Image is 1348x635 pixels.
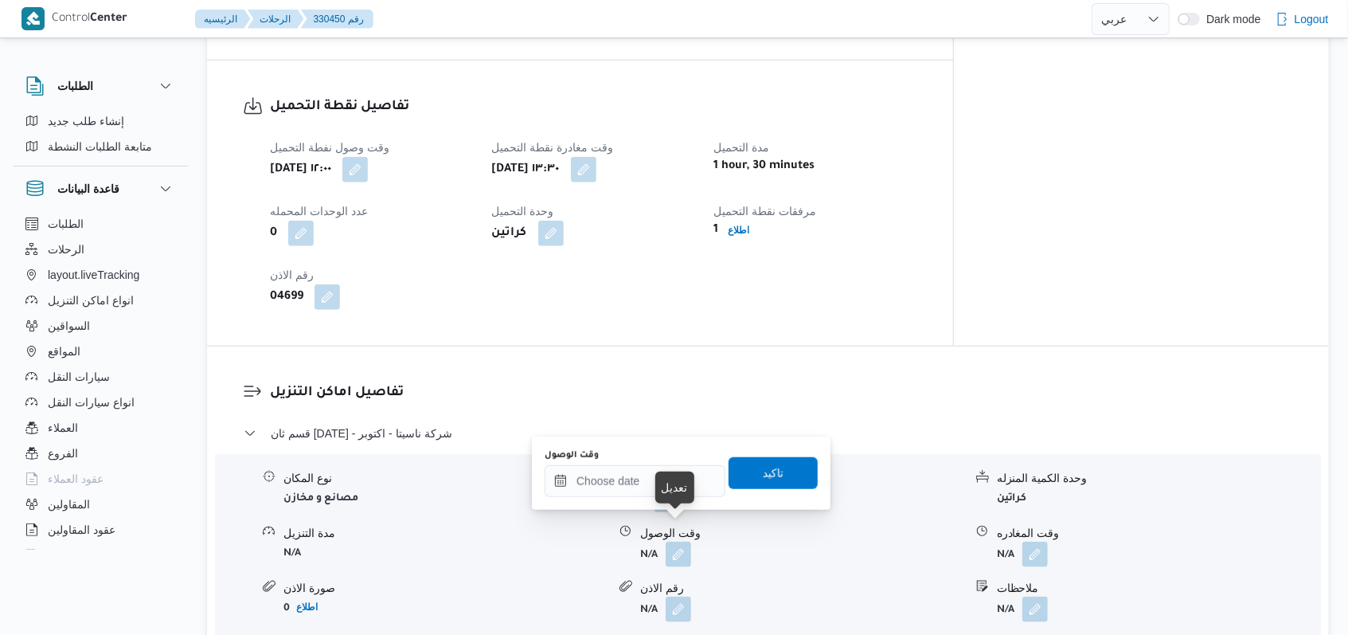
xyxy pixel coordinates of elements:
span: عقود العملاء [48,469,104,488]
button: الفروع [19,441,182,466]
button: قاعدة البيانات [25,179,175,198]
h3: الطلبات [57,76,93,96]
button: الطلبات [25,76,175,96]
label: وقت الوصول [545,449,599,462]
span: وحدة التحميل [492,205,554,218]
div: قاعدة البيانات [13,211,188,556]
span: وقت مغادرة نقطة التحميل [492,141,614,154]
b: N/A [640,551,658,562]
b: 0 [283,603,290,614]
div: صورة الاذن [283,580,607,597]
span: layout.liveTracking [48,265,139,284]
button: المواقع [19,339,182,364]
span: الفروع [48,444,78,463]
button: عقود المقاولين [19,517,182,543]
span: Logout [1295,10,1329,29]
b: N/A [997,606,1014,617]
b: مصانع و مخازن [283,493,358,504]
button: اطلاع [721,221,756,240]
button: انواع سيارات النقل [19,390,182,415]
span: اجهزة التليفون [48,546,114,565]
span: إنشاء طلب جديد [48,112,124,131]
button: المقاولين [19,492,182,517]
b: [DATE] ١٢:٠٠ [270,160,331,179]
button: الطلبات [19,211,182,237]
span: انواع سيارات النقل [48,393,135,412]
button: اطلاع [290,598,324,617]
span: قسم ثان [DATE] - شركة ناسيتا - اكتوبر [271,424,452,443]
h3: تفاصيل نقطة التحميل [270,96,917,118]
button: السواقين [19,313,182,339]
b: 1 hour, 30 minutes [713,157,815,176]
span: عقود المقاولين [48,520,115,539]
span: مرفقات نقطة التحميل [713,205,816,218]
span: المواقع [48,342,80,361]
img: X8yXhbKr1z7QwAAAABJRU5ErkJggg== [21,7,45,30]
span: رقم الاذن [270,269,314,281]
div: تعديل [662,478,688,497]
button: تاكيد [729,457,818,489]
button: الرئيسيه [195,10,251,29]
b: كراتين [997,493,1027,504]
b: كراتين [492,224,527,243]
div: وقت الوصول [640,525,963,542]
div: الطلبات [13,108,188,166]
span: مدة التحميل [713,141,769,154]
b: اطلاع [728,225,749,236]
span: وقت وصول نفطة التحميل [270,141,389,154]
h3: تفاصيل اماكن التنزيل [270,382,1293,404]
span: المقاولين [48,495,90,514]
button: انواع اماكن التنزيل [19,288,182,313]
button: سيارات النقل [19,364,182,390]
div: رقم الاذن [640,580,963,597]
button: الرحلات [19,237,182,262]
div: وقت المغادره [997,525,1320,542]
span: انواع اماكن التنزيل [48,291,134,310]
span: متابعة الطلبات النشطة [48,137,152,156]
button: الرحلات [248,10,304,29]
div: وحدة الكمية المنزله [997,470,1320,487]
b: N/A [283,548,301,559]
b: Center [91,13,128,25]
span: عدد الوحدات المحمله [270,205,368,218]
b: اطلاع [296,602,318,613]
input: Press the down key to open a popover containing a calendar. [545,465,725,497]
b: N/A [997,551,1014,562]
button: إنشاء طلب جديد [19,108,182,134]
button: قسم ثان [DATE] - شركة ناسيتا - اكتوبر [244,424,1293,443]
button: العملاء [19,415,182,441]
button: 330450 رقم [301,10,373,29]
span: سيارات النقل [48,367,110,386]
b: 0 [270,224,277,243]
div: ملاحظات [997,580,1320,597]
button: عقود العملاء [19,466,182,492]
span: تاكيد [763,464,783,483]
b: 1 [713,221,718,240]
div: مدة التنزيل [283,525,607,542]
button: متابعة الطلبات النشطة [19,134,182,159]
b: 04699 [270,288,303,307]
span: الطلبات [48,214,84,233]
b: N/A [640,606,658,617]
span: Dark mode [1200,13,1260,25]
button: Logout [1269,3,1335,35]
span: الرحلات [48,240,84,259]
button: اجهزة التليفون [19,543,182,568]
b: [DATE] ١٣:٣٠ [492,160,560,179]
h3: قاعدة البيانات [57,179,119,198]
span: السواقين [48,316,90,335]
div: نوع المكان [283,470,607,487]
span: العملاء [48,418,78,437]
button: layout.liveTracking [19,262,182,288]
